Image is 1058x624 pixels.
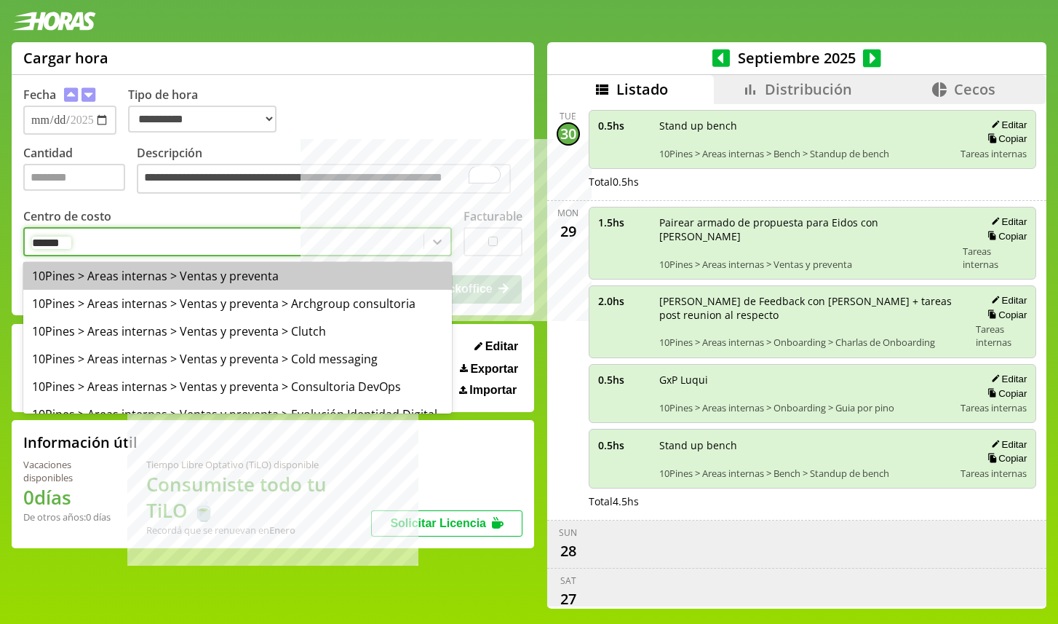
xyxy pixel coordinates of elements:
span: Tareas internas [976,323,1027,349]
button: Editar [470,339,522,354]
span: Stand up bench [659,438,951,452]
div: Tiempo Libre Optativo (TiLO) disponible [146,458,371,471]
button: Editar [987,216,1027,228]
span: Editar [485,340,518,353]
label: Fecha [23,87,56,103]
span: Stand up bench [659,119,951,133]
button: Editar [987,373,1027,385]
span: Tareas internas [960,147,1027,160]
span: Importar [469,384,517,397]
button: Copiar [983,309,1027,321]
textarea: To enrich screen reader interactions, please activate Accessibility in Grammarly extension settings [137,164,511,194]
div: 10Pines > Areas internas > Ventas y preventa > Clutch [23,317,452,345]
div: Total 0.5 hs [589,175,1037,189]
div: Mon [557,207,578,219]
span: 10Pines > Areas internas > Ventas y preventa [659,258,953,271]
button: Editar [987,438,1027,451]
button: Copiar [983,230,1027,242]
span: 10Pines > Areas internas > Onboarding > Guia por pino [659,401,951,414]
label: Cantidad [23,145,137,198]
span: [PERSON_NAME] de Feedback con [PERSON_NAME] + tareas post reunion al respecto [659,294,966,322]
label: Centro de costo [23,208,111,224]
h1: Consumiste todo tu TiLO 🍵 [146,471,371,524]
span: GxP Luqui [659,373,951,387]
span: 0.5 hs [598,438,649,452]
div: 10Pines > Areas internas > Ventas y preventa [23,262,452,290]
div: 10Pines > Areas internas > Ventas y preventa > Cold messaging [23,345,452,373]
button: Copiar [983,133,1027,145]
span: Solicitar Licencia [390,517,486,529]
h2: Información útil [23,433,138,452]
h1: Cargar hora [23,48,108,68]
div: 10Pines > Areas internas > Ventas y preventa > Consultoria DevOps [23,373,452,400]
select: Tipo de hora [128,106,277,133]
span: Tareas internas [960,467,1027,480]
span: Exportar [470,363,518,376]
div: Sun [559,526,577,539]
span: Septiembre 2025 [730,48,863,68]
span: 10Pines > Areas internas > Bench > Standup de bench [659,467,951,480]
div: 29 [557,219,580,242]
div: 28 [557,539,580,562]
img: logotipo [12,12,96,31]
div: scrollable content [547,104,1046,607]
input: Cantidad [23,164,125,191]
span: Pairear armado de propuesta para Eidos con [PERSON_NAME] [659,216,953,243]
button: Exportar [456,362,522,376]
span: Cecos [954,79,995,99]
div: Total 4.5 hs [589,494,1037,508]
span: 10Pines > Areas internas > Bench > Standup de bench [659,147,951,160]
h1: 0 días [23,484,111,510]
button: Editar [987,294,1027,307]
label: Descripción [137,145,522,198]
span: 1.5 hs [598,216,649,229]
button: Editar [987,119,1027,131]
span: 0.5 hs [598,373,649,387]
span: 2.0 hs [598,294,649,308]
span: 10Pines > Areas internas > Onboarding > Charlas de Onboarding [659,336,966,349]
div: 30 [557,122,580,146]
span: Distribución [765,79,852,99]
div: Vacaciones disponibles [23,458,111,484]
div: Tue [560,110,576,122]
button: Copiar [983,387,1027,400]
span: Tareas internas [960,401,1027,414]
b: Enero [269,524,295,537]
div: Sat [560,574,576,587]
span: 0.5 hs [598,119,649,133]
span: Listado [616,79,668,99]
label: Tipo de hora [128,87,288,135]
label: Facturable [464,208,522,224]
div: De otros años: 0 días [23,510,111,524]
div: 10Pines > Areas internas > Ventas y preventa > Archgroup consultoria [23,290,452,317]
button: Solicitar Licencia [371,510,522,537]
div: 27 [557,587,580,610]
span: Tareas internas [963,245,1027,271]
div: 10Pines > Areas internas > Ventas y preventa > Evolución Identidad Digital [23,400,452,428]
div: Recordá que se renuevan en [146,524,371,537]
button: Copiar [983,452,1027,465]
